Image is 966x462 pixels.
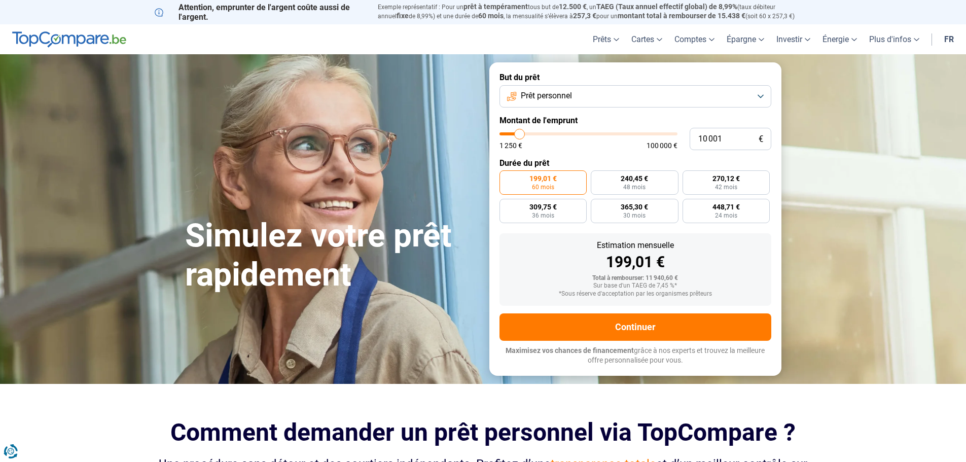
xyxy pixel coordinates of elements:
[529,203,557,210] span: 309,75 €
[712,203,740,210] span: 448,71 €
[521,90,572,101] span: Prêt personnel
[506,346,634,354] span: Maximisez vos chances de financement
[712,175,740,182] span: 270,12 €
[499,85,771,108] button: Prêt personnel
[529,175,557,182] span: 199,01 €
[618,12,745,20] span: montant total à rembourser de 15.438 €
[508,282,763,290] div: Sur base d'un TAEG de 7,45 %*
[863,24,925,54] a: Plus d'infos
[12,31,126,48] img: TopCompare
[499,142,522,149] span: 1 250 €
[721,24,770,54] a: Épargne
[508,275,763,282] div: Total à rembourser: 11 940,60 €
[621,175,648,182] span: 240,45 €
[532,184,554,190] span: 60 mois
[499,158,771,168] label: Durée du prêt
[499,116,771,125] label: Montant de l'emprunt
[668,24,721,54] a: Comptes
[715,184,737,190] span: 42 mois
[587,24,625,54] a: Prêts
[463,3,528,11] span: prêt à tempérament
[621,203,648,210] span: 365,30 €
[770,24,816,54] a: Investir
[499,346,771,366] p: grâce à nos experts et trouvez la meilleure offre personnalisée pour vous.
[508,255,763,270] div: 199,01 €
[499,313,771,341] button: Continuer
[155,3,366,22] p: Attention, emprunter de l'argent coûte aussi de l'argent.
[559,3,587,11] span: 12.500 €
[596,3,737,11] span: TAEG (Taux annuel effectif global) de 8,99%
[378,3,812,21] p: Exemple représentatif : Pour un tous but de , un (taux débiteur annuel de 8,99%) et une durée de ...
[508,291,763,298] div: *Sous réserve d'acceptation par les organismes prêteurs
[715,212,737,219] span: 24 mois
[532,212,554,219] span: 36 mois
[155,418,812,446] h2: Comment demander un prêt personnel via TopCompare ?
[647,142,677,149] span: 100 000 €
[816,24,863,54] a: Énergie
[185,217,477,295] h1: Simulez votre prêt rapidement
[623,212,646,219] span: 30 mois
[759,135,763,144] span: €
[478,12,504,20] span: 60 mois
[397,12,409,20] span: fixe
[623,184,646,190] span: 48 mois
[938,24,960,54] a: fr
[508,241,763,250] div: Estimation mensuelle
[499,73,771,82] label: But du prêt
[573,12,596,20] span: 257,3 €
[625,24,668,54] a: Cartes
